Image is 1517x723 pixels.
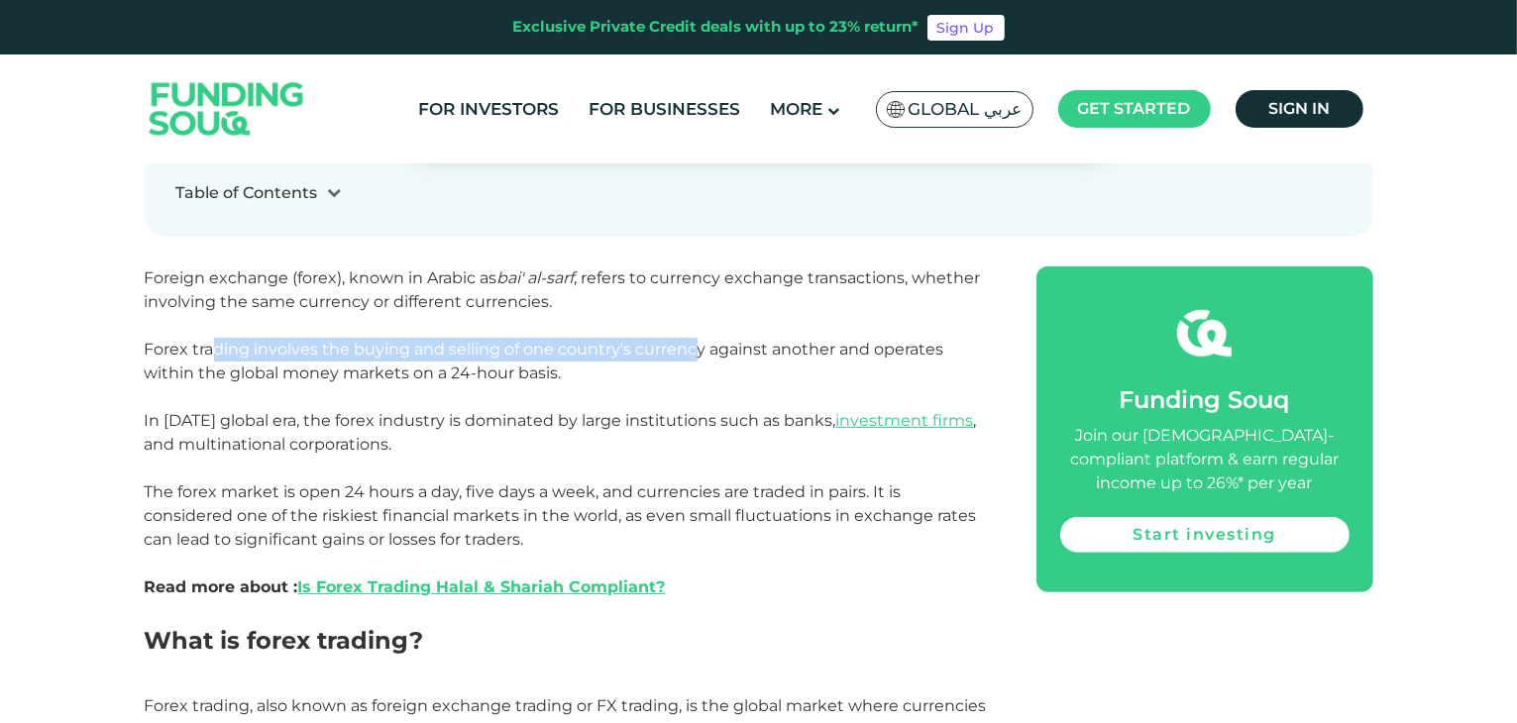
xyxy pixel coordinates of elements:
img: fsicon [1177,306,1232,361]
span: More [770,99,822,119]
span: What is forex trading? [145,626,424,655]
a: Sign Up [927,15,1005,41]
a: Is Forex Trading Halal & Shariah Compliant? [298,577,666,596]
span: Global عربي [909,98,1023,121]
em: bai' al-sarf [497,268,575,287]
span: Sign in [1268,99,1330,118]
a: For Investors [413,93,564,126]
strong: Read more about : [145,577,666,596]
a: For Businesses [584,93,745,126]
span: Foreign exchange (forex), known in Arabic as , refers to currency exchange transactions, whether ... [145,268,981,596]
a: investment firms [836,411,974,430]
div: Table of Contents [176,181,318,205]
span: Funding Souq [1120,385,1290,414]
div: Exclusive Private Credit deals with up to 23% return* [513,16,920,39]
a: Start investing [1060,517,1350,553]
div: Join our [DEMOGRAPHIC_DATA]-compliant platform & earn regular income up to 26%* per year [1060,424,1350,495]
img: SA Flag [887,101,905,118]
img: Logo [130,59,324,159]
a: Sign in [1236,90,1363,128]
span: Get started [1078,99,1191,118]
